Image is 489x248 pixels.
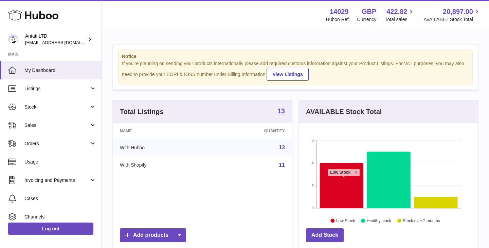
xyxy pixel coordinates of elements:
span: Usage [24,159,96,165]
span: Stock [24,104,89,110]
strong: GBP [362,7,376,16]
text: 6 [311,138,313,142]
span: Listings [24,85,89,92]
h3: Total Listings [120,107,164,116]
tspan: 4 [355,170,358,175]
span: 422.82 [386,7,407,16]
td: With Huboo [113,139,210,156]
span: My Dashboard [24,67,96,74]
a: View Listings [267,68,308,81]
span: Orders [24,140,89,147]
a: 13 [279,145,285,150]
a: 422.82 Total sales [385,7,415,23]
td: With Shopify [113,156,210,174]
a: Log out [8,223,93,235]
span: Sales [24,122,89,129]
text: Stock over 2 months [403,218,440,223]
span: Total sales [385,16,415,23]
span: [EMAIL_ADDRESS][DOMAIN_NAME] [25,40,100,45]
span: AVAILABLE Stock Total [423,16,481,23]
span: Invoicing and Payments [24,177,89,184]
span: 20,897.00 [443,7,473,16]
a: Add Stock [306,228,344,242]
text: Low Stock [336,218,355,223]
text: 4 [311,161,313,165]
a: 11 [279,162,285,168]
span: Cases [24,195,96,202]
strong: 14029 [330,7,349,16]
div: If you're planning on sending your products internationally please add required customs informati... [122,60,469,81]
th: Quantity [210,123,292,139]
a: Add products [120,228,186,242]
text: 2 [311,183,313,187]
span: Channels [24,214,96,220]
text: 0 [311,206,313,210]
th: Name [113,123,210,139]
strong: Notice [122,53,469,60]
text: Healthy stock [367,218,392,223]
strong: 13 [277,108,285,114]
div: Antati LTD [25,33,86,46]
div: Huboo Ref [326,16,349,23]
div: Currency [357,16,377,23]
h3: AVAILABLE Stock Total [306,107,382,116]
a: 13 [277,108,285,116]
tspan: Low Stock [330,170,350,175]
a: 20,897.00 AVAILABLE Stock Total [423,7,481,23]
img: toufic@antatiskin.com [8,34,18,44]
